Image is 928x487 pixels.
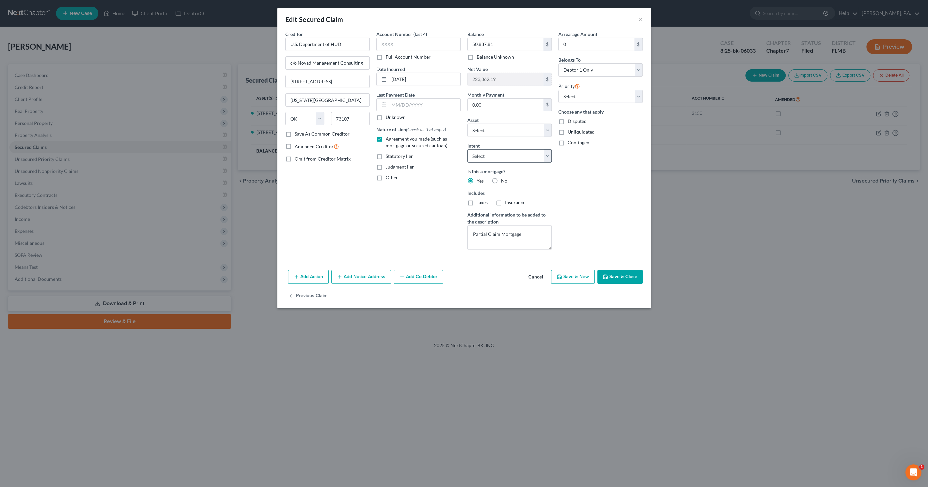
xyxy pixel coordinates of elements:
input: 0.00 [468,73,543,86]
input: Search creditor by name... [285,38,370,51]
span: 1 [919,464,924,470]
button: Add Co-Debtor [394,270,443,284]
span: Omit from Creditor Matrix [295,156,351,162]
input: 0.00 [559,38,634,51]
button: × [638,15,643,23]
label: Last Payment Date [376,91,415,98]
label: Save As Common Creditor [295,131,350,137]
span: Amended Creditor [295,144,334,149]
label: Choose any that apply [558,108,643,115]
div: $ [543,38,551,51]
label: Balance [467,31,484,38]
input: 0.00 [468,38,543,51]
span: Yes [477,178,484,184]
button: Previous Claim [288,289,328,303]
span: Statutory lien [386,153,414,159]
label: Full Account Number [386,54,431,60]
span: Other [386,175,398,180]
div: $ [634,38,642,51]
input: Enter address... [286,57,369,69]
span: Unliquidated [568,129,595,135]
label: Date Incurred [376,66,405,73]
label: Account Number (last 4) [376,31,427,38]
span: Taxes [477,200,488,205]
button: Add Notice Address [331,270,391,284]
label: Arrearage Amount [558,31,597,38]
input: 0.00 [468,99,543,111]
span: Asset [467,117,479,123]
span: Judgment lien [386,164,415,170]
div: $ [543,99,551,111]
label: Net Value [467,66,488,73]
span: No [501,178,507,184]
span: Creditor [285,31,303,37]
span: (Check all that apply) [406,127,446,132]
button: Cancel [523,270,548,284]
input: MM/DD/YYYY [389,73,460,86]
button: Save & Close [597,270,643,284]
button: Add Action [288,270,329,284]
label: Additional information to be added to the description [467,211,552,225]
label: Unknown [386,114,406,121]
div: Edit Secured Claim [285,15,343,24]
label: Priority [558,82,580,90]
button: Save & New [551,270,595,284]
label: Monthly Payment [467,91,504,98]
input: Enter city... [286,94,369,106]
label: Intent [467,142,480,149]
label: Balance Unknown [477,54,514,60]
label: Is this a mortgage? [467,168,552,175]
span: Insurance [505,200,525,205]
iframe: Intercom live chat [905,464,921,480]
label: Nature of Lien [376,126,446,133]
input: Apt, Suite, etc... [286,75,369,88]
span: Belongs To [558,57,581,63]
span: Agreement you made (such as mortgage or secured car loan) [386,136,447,148]
div: $ [543,73,551,86]
input: XXXX [376,38,461,51]
span: Disputed [568,118,587,124]
span: Contingent [568,140,591,145]
input: MM/DD/YYYY [389,99,460,111]
label: Includes [467,190,552,197]
input: Enter zip... [331,112,370,125]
